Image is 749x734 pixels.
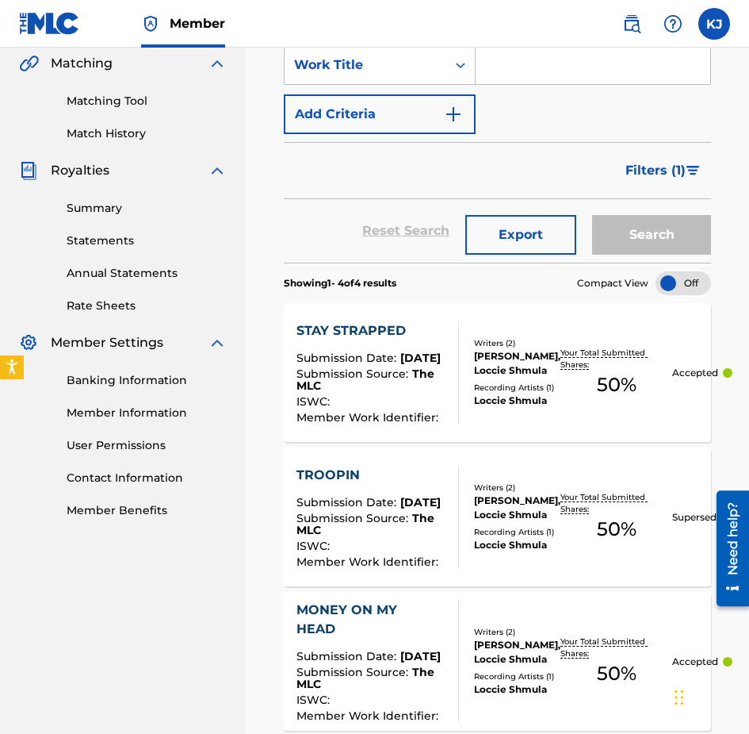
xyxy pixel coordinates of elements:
span: ISWC : [296,539,334,553]
span: Submission Date : [296,495,400,509]
span: The MLC [296,367,434,393]
a: Member Benefits [67,502,227,519]
div: User Menu [698,8,730,40]
div: Loccie Shmula [474,682,560,697]
div: Recording Artists ( 1 ) [474,382,560,394]
span: 50 % [597,515,636,544]
img: expand [208,54,227,73]
span: 50 % [597,659,636,688]
a: Match History [67,125,227,142]
span: The MLC [296,665,434,691]
iframe: Resource Center [705,485,749,613]
span: The MLC [296,511,434,537]
span: ISWC : [296,394,334,409]
div: Work Title [294,56,437,75]
a: Matching Tool [67,93,227,110]
a: Annual Statements [67,265,227,282]
img: Member Settings [19,333,38,352]
span: Submission Source : [296,665,412,679]
img: expand [208,161,227,180]
div: [PERSON_NAME], Loccie Shmula [474,494,560,522]
a: Statements [67,232,227,249]
div: Drag [674,674,684,721]
img: Royalties [19,161,38,180]
span: [DATE] [400,495,441,509]
span: Filters ( 1 ) [625,161,686,180]
span: Submission Source : [296,367,412,381]
a: Member Information [67,405,227,421]
div: Recording Artists ( 1 ) [474,671,560,682]
span: ISWC : [296,693,334,707]
span: Member Settings [51,333,163,352]
span: [DATE] [400,649,441,663]
a: Contact Information [67,470,227,486]
a: Rate Sheets [67,298,227,314]
button: Filters (1) [616,151,711,190]
img: filter [686,166,700,175]
button: Add Criteria [284,94,476,134]
div: [PERSON_NAME], Loccie Shmula [474,638,560,667]
a: User Permissions [67,437,227,454]
div: TROOPIN [296,466,445,485]
p: Your Total Submitted Shares: [560,347,672,371]
span: Submission Source : [296,511,412,525]
div: Writers ( 2 ) [474,482,560,494]
span: Compact View [577,276,648,290]
a: Summary [67,200,227,217]
span: Submission Date : [296,351,400,365]
form: Search Form [284,45,711,263]
span: 50 % [597,371,636,399]
p: Showing 1 - 4 of 4 results [284,276,396,290]
button: Export [465,215,576,255]
a: TROOPINSubmission Date:[DATE]Submission Source:The MLCISWC:Member Work Identifier:Writers (2)[PER... [284,448,711,586]
span: Submission Date : [296,649,400,663]
img: Top Rightsholder [141,14,160,33]
a: MONEY ON MY HEADSubmission Date:[DATE]Submission Source:The MLCISWC:Member Work Identifier:Writer... [284,592,711,731]
div: Writers ( 2 ) [474,626,560,638]
div: MONEY ON MY HEAD [296,601,445,639]
p: Accepted [672,366,718,380]
span: [DATE] [400,351,441,365]
div: STAY STRAPPED [296,321,445,340]
span: Matching [51,54,113,73]
a: Banking Information [67,372,227,389]
span: Member [170,14,225,33]
img: MLC Logo [19,12,80,35]
span: Member Work Identifier : [296,555,442,569]
p: Your Total Submitted Shares: [560,636,672,659]
p: Accepted [672,655,718,669]
img: help [663,14,682,33]
div: Recording Artists ( 1 ) [474,526,560,538]
img: search [622,14,641,33]
p: Your Total Submitted Shares: [560,491,672,515]
img: Matching [19,54,39,73]
span: Royalties [51,161,109,180]
div: [PERSON_NAME], Loccie Shmula [474,349,560,378]
div: Writers ( 2 ) [474,337,560,349]
iframe: Chat Widget [670,658,749,734]
a: Public Search [616,8,648,40]
div: Loccie Shmula [474,394,560,408]
a: STAY STRAPPEDSubmission Date:[DATE]Submission Source:The MLCISWC:Member Work Identifier:Writers (... [284,303,711,442]
span: Member Work Identifier : [296,709,442,723]
img: expand [208,333,227,352]
div: Loccie Shmula [474,538,560,552]
p: Superseded [672,510,728,525]
span: Member Work Identifier : [296,410,442,425]
div: Help [657,8,689,40]
img: 9d2ae6d4665cec9f34b9.svg [444,105,463,124]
